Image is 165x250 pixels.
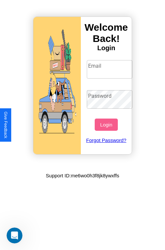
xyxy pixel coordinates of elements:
[83,131,129,150] a: Forgot Password?
[46,171,119,180] p: Support ID: me6wo0h3f8jk8ywxffs
[33,17,81,154] img: gif
[7,228,22,243] iframe: Intercom live chat
[3,112,8,138] div: Give Feedback
[81,22,132,44] h3: Welcome Back!
[95,119,117,131] button: Login
[81,44,132,52] h4: Login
